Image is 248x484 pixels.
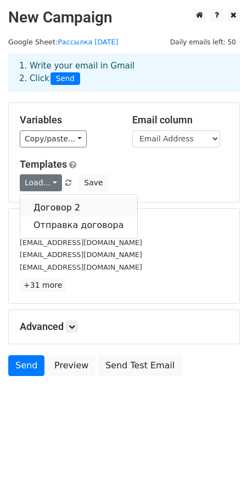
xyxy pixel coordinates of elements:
[79,174,108,191] button: Save
[98,355,182,376] a: Send Test Email
[20,217,137,234] a: Отправка договора
[58,38,118,46] a: Рассылка [DATE]
[20,199,137,217] a: Договор 2
[20,174,62,191] a: Load...
[20,321,228,333] h5: Advanced
[20,238,142,247] small: [EMAIL_ADDRESS][DOMAIN_NAME]
[8,38,119,46] small: Google Sheet:
[47,355,95,376] a: Preview
[132,114,228,126] h5: Email column
[20,130,87,147] a: Copy/paste...
[20,278,66,292] a: +31 more
[50,72,80,86] span: Send
[11,60,237,85] div: 1. Write your email in Gmail 2. Click
[166,38,240,46] a: Daily emails left: 50
[20,158,67,170] a: Templates
[20,263,142,271] small: [EMAIL_ADDRESS][DOMAIN_NAME]
[166,36,240,48] span: Daily emails left: 50
[193,431,248,484] div: Виджет чата
[20,114,116,126] h5: Variables
[8,355,44,376] a: Send
[8,8,240,27] h2: New Campaign
[20,250,142,259] small: [EMAIL_ADDRESS][DOMAIN_NAME]
[193,431,248,484] iframe: Chat Widget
